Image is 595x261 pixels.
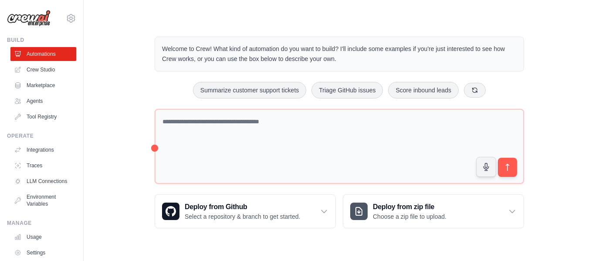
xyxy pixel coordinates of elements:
p: Select a repository & branch to get started. [185,212,300,221]
button: Triage GitHub issues [311,82,383,98]
a: Environment Variables [10,190,76,211]
p: Welcome to Crew! What kind of automation do you want to build? I'll include some examples if you'... [162,44,517,64]
a: Crew Studio [10,63,76,77]
img: Logo [7,10,51,27]
h3: Deploy from zip file [373,202,446,212]
a: Usage [10,230,76,244]
a: Tool Registry [10,110,76,124]
a: Agents [10,94,76,108]
a: Marketplace [10,78,76,92]
a: Integrations [10,143,76,157]
a: Automations [10,47,76,61]
p: Choose a zip file to upload. [373,212,446,221]
button: Score inbound leads [388,82,459,98]
a: LLM Connections [10,174,76,188]
div: Build [7,37,76,44]
h3: Deploy from Github [185,202,300,212]
a: Traces [10,159,76,173]
iframe: Chat Widget [551,219,595,261]
button: Summarize customer support tickets [193,82,306,98]
a: Settings [10,246,76,260]
div: Manage [7,220,76,227]
div: Operate [7,132,76,139]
